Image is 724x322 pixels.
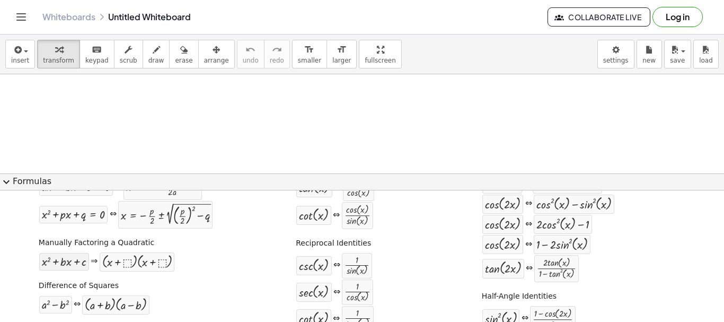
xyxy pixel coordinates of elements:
[548,7,650,27] button: Collaborate Live
[298,57,321,64] span: smaller
[642,57,656,64] span: new
[326,40,357,68] button: format_sizelarger
[525,239,532,251] div: ⇔
[365,57,395,64] span: fullscreen
[85,57,109,64] span: keypad
[637,40,662,68] button: new
[664,40,691,68] button: save
[524,178,531,190] div: ⇔
[80,40,114,68] button: keyboardkeypad
[120,57,137,64] span: scrub
[148,57,164,64] span: draw
[245,43,255,56] i: undo
[237,40,264,68] button: undoundo
[296,238,371,249] label: Reciprocal Identities
[603,57,629,64] span: settings
[43,57,74,64] span: transform
[169,40,198,68] button: erase
[557,12,641,22] span: Collaborate Live
[332,57,351,64] span: larger
[270,57,284,64] span: redo
[39,281,119,291] label: Difference of Squares
[39,238,154,248] label: Manually Factoring a Quadratic
[42,12,95,22] a: Whiteboards
[525,198,532,210] div: ⇔
[110,208,117,221] div: ⇔
[264,40,290,68] button: redoredo
[525,219,532,231] div: ⇔
[175,57,192,64] span: erase
[652,7,703,27] button: Log in
[92,43,102,56] i: keyboard
[5,40,35,68] button: insert
[333,210,340,222] div: ⇔
[482,291,557,302] label: Half-Angle Identities
[597,40,634,68] button: settings
[114,181,121,193] div: ⇔
[693,40,719,68] button: load
[37,40,80,68] button: transform
[74,299,81,311] div: ⇔
[333,286,340,299] div: ⇔
[699,57,713,64] span: load
[337,43,347,56] i: format_size
[11,57,29,64] span: insert
[359,40,401,68] button: fullscreen
[143,40,170,68] button: draw
[670,57,685,64] span: save
[526,263,533,275] div: ⇔
[204,57,229,64] span: arrange
[198,40,235,68] button: arrange
[13,8,30,25] button: Toggle navigation
[333,259,340,272] div: ⇔
[292,40,327,68] button: format_sizesmaller
[91,256,98,268] div: ⇒
[114,40,143,68] button: scrub
[304,43,314,56] i: format_size
[243,57,259,64] span: undo
[272,43,282,56] i: redo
